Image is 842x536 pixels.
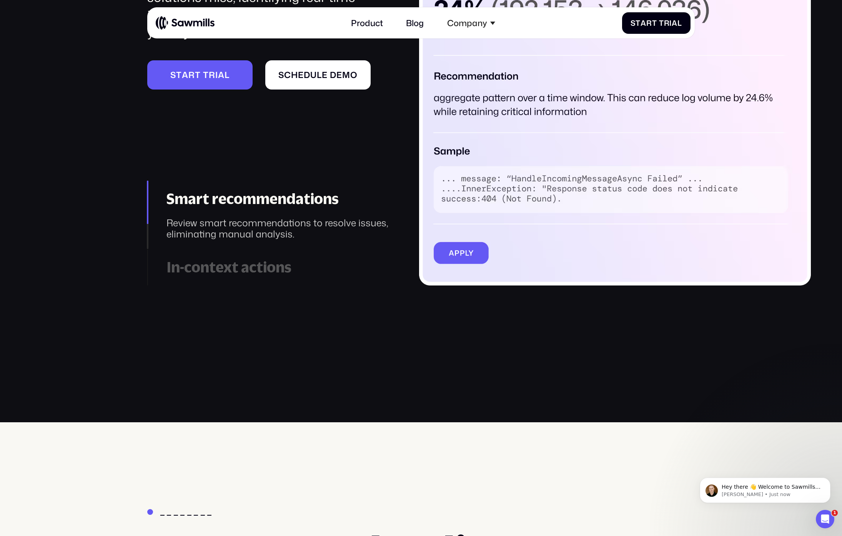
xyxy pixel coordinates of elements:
[677,18,682,27] span: l
[664,18,670,27] span: r
[447,18,487,28] div: Company
[631,18,636,27] span: S
[400,12,430,34] a: Blog
[209,70,215,80] span: r
[441,12,501,34] div: Company
[166,190,389,207] div: Smart recommendations
[304,70,310,80] span: d
[322,70,328,80] span: e
[636,18,641,27] span: t
[170,70,176,80] span: S
[147,60,253,90] a: Starttrial
[225,70,230,80] span: l
[291,70,298,80] span: h
[317,70,322,80] span: l
[182,70,188,80] span: a
[832,510,838,516] span: 1
[278,70,284,80] span: S
[166,259,389,276] div: In-context actions
[672,18,677,27] span: a
[215,70,218,80] span: i
[166,217,389,240] div: Review smart recommendations to resolve issues, eliminating manual analysis.
[652,18,657,27] span: t
[160,506,213,518] div: ________
[345,12,389,34] a: Product
[330,70,336,80] span: d
[284,70,291,80] span: c
[176,70,182,80] span: t
[669,18,672,27] span: i
[188,70,195,80] span: r
[816,510,834,528] iframe: Intercom live chat
[641,18,646,27] span: a
[688,461,842,515] iframe: Intercom notifications message
[336,70,342,80] span: e
[310,70,317,80] span: u
[195,70,201,80] span: t
[218,70,225,80] span: a
[659,18,664,27] span: T
[342,70,350,80] span: m
[298,70,304,80] span: e
[622,12,691,34] a: StartTrial
[350,70,358,80] span: o
[646,18,652,27] span: r
[203,70,209,80] span: t
[265,60,371,90] a: Scheduledemo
